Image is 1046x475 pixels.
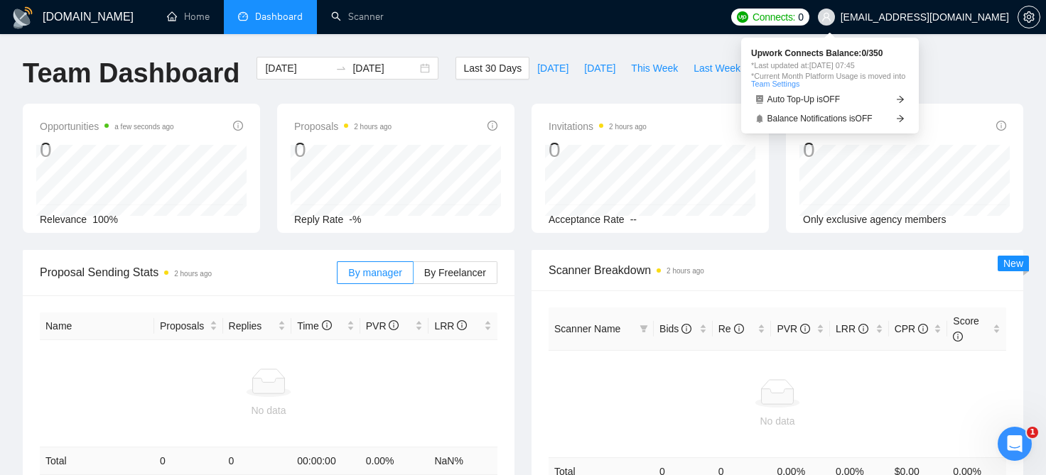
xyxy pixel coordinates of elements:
[294,118,392,135] span: Proposals
[836,323,868,334] span: LRR
[637,318,651,339] span: filter
[40,118,174,135] span: Opportunities
[389,320,399,330] span: info-circle
[265,60,330,76] input: Start date
[40,263,337,281] span: Proposal Sending Stats
[434,320,467,332] span: LRR
[549,136,647,163] div: 0
[737,11,748,23] img: upwork-logo.png
[549,214,625,225] span: Acceptance Rate
[777,323,810,334] span: PVR
[918,324,928,334] span: info-circle
[681,324,691,334] span: info-circle
[576,57,623,80] button: [DATE]
[487,121,497,131] span: info-circle
[631,60,678,76] span: This Week
[1003,258,1023,269] span: New
[755,114,764,123] span: bell
[751,62,909,70] span: *Last updated at: [DATE] 07:45
[751,80,799,88] a: Team Settings
[998,427,1032,461] iframe: Intercom live chat
[584,60,615,76] span: [DATE]
[798,9,804,25] span: 0
[549,261,1006,279] span: Scanner Breakdown
[549,118,647,135] span: Invitations
[640,324,648,333] span: filter
[755,95,764,104] span: robot
[455,57,529,80] button: Last 30 Days
[803,136,914,163] div: 0
[753,9,795,25] span: Connects:
[223,447,292,475] td: 0
[229,318,276,334] span: Replies
[767,114,873,123] span: Balance Notifications is OFF
[953,315,979,342] span: Score
[667,267,704,275] time: 2 hours ago
[233,121,243,131] span: info-circle
[223,312,292,340] th: Replies
[114,123,173,131] time: a few seconds ago
[800,324,810,334] span: info-circle
[529,57,576,80] button: [DATE]
[23,57,239,90] h1: Team Dashboard
[354,123,392,131] time: 2 hours ago
[609,123,647,131] time: 2 hours ago
[767,95,841,104] span: Auto Top-Up is OFF
[294,136,392,163] div: 0
[1018,11,1040,23] a: setting
[160,318,207,334] span: Proposals
[45,403,492,418] div: No data
[1027,427,1038,438] span: 1
[463,60,522,76] span: Last 30 Days
[630,214,637,225] span: --
[297,320,331,332] span: Time
[554,323,620,334] span: Scanner Name
[167,11,210,23] a: homeHome
[40,214,87,225] span: Relevance
[659,323,691,334] span: Bids
[896,95,905,104] span: arrow-right
[331,11,384,23] a: searchScanner
[348,267,401,278] span: By manager
[751,49,909,58] span: Upwork Connects Balance: 0 / 350
[554,413,1001,429] div: No data
[751,111,909,126] a: bellBalance Notifications isOFFarrow-right
[360,447,429,475] td: 0.00 %
[751,92,909,107] a: robotAuto Top-Up isOFFarrow-right
[335,62,347,74] span: swap-right
[352,60,417,76] input: End date
[457,320,467,330] span: info-circle
[291,447,360,475] td: 00:00:00
[11,6,34,29] img: logo
[238,11,248,21] span: dashboard
[803,214,947,225] span: Only exclusive agency members
[734,324,744,334] span: info-circle
[895,323,928,334] span: CPR
[322,320,332,330] span: info-circle
[718,323,744,334] span: Re
[821,12,831,22] span: user
[294,214,343,225] span: Reply Rate
[92,214,118,225] span: 100%
[428,447,497,475] td: NaN %
[424,267,486,278] span: By Freelancer
[694,60,740,76] span: Last Week
[1018,11,1040,23] span: setting
[996,121,1006,131] span: info-circle
[40,136,174,163] div: 0
[366,320,399,332] span: PVR
[751,72,909,88] span: *Current Month Platform Usage is moved into
[1018,6,1040,28] button: setting
[858,324,868,334] span: info-circle
[686,57,748,80] button: Last Week
[537,60,568,76] span: [DATE]
[349,214,361,225] span: -%
[623,57,686,80] button: This Week
[154,312,223,340] th: Proposals
[40,447,154,475] td: Total
[154,447,223,475] td: 0
[255,11,303,23] span: Dashboard
[40,312,154,340] th: Name
[953,332,963,342] span: info-circle
[174,270,212,278] time: 2 hours ago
